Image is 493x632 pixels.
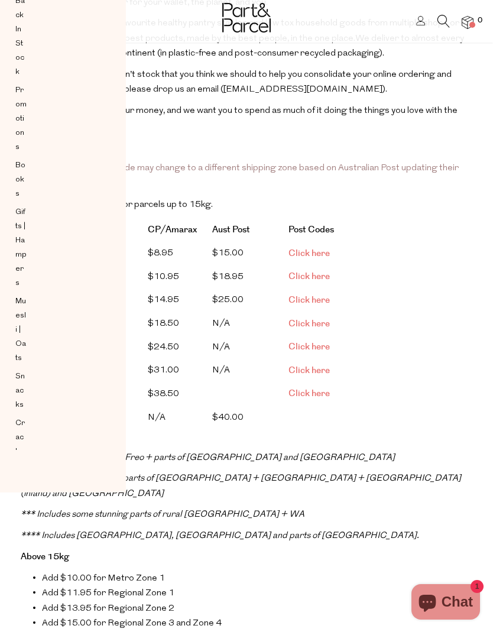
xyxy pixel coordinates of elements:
span: $18.50 [148,319,179,328]
a: Click here [288,364,330,377]
td: $14.95 [144,289,208,312]
span: $ 40.00 [212,413,244,422]
a: Click here [288,294,330,306]
td: $10.95 [144,265,208,289]
a: Click here [288,387,330,400]
td: $24.50 [144,336,208,359]
a: Muesli | Oats [15,294,27,365]
td: N/A [209,312,285,336]
span: 0 [475,15,485,26]
td: N/A [209,336,285,359]
span: If there’s a product we don’t stock that you think we should to help you consolidate your online ... [21,70,452,95]
span: Please note that a postcode may change to a different shipping zone based on Australian Post upda... [21,164,459,188]
a: Click here [288,341,330,353]
a: Crackers [15,416,27,473]
a: Gifts | Hampers [15,205,27,290]
inbox-online-store-chat: Shopify online store chat [408,584,484,623]
em: * [GEOGRAPHIC_DATA], Freo + parts of [GEOGRAPHIC_DATA] and [GEOGRAPHIC_DATA] [21,453,395,462]
span: $31.00 [148,366,179,375]
a: Promotions [15,83,27,154]
span: *** Includes some stunning parts of rural [GEOGRAPHIC_DATA] + WA [21,510,304,519]
td: $25.00 [209,289,285,312]
li: Add $13.95 for Regional Zone 2 [33,601,472,617]
li: Add $10.00 for Metro Zone 1 [33,571,472,586]
td: N/A [209,359,285,383]
strong: CP/Amarax [148,223,197,236]
span: **** Includes [GEOGRAPHIC_DATA], [GEOGRAPHIC_DATA] and parts of [GEOGRAPHIC_DATA]. [21,531,419,540]
span: Includes some stunning parts of [GEOGRAPHIC_DATA] + [GEOGRAPHIC_DATA] + [GEOGRAPHIC_DATA] (inland... [21,474,461,498]
a: Click here [288,270,330,283]
a: Books [15,158,27,201]
strong: Aust Post [212,223,250,236]
td: N/A [144,406,208,430]
a: Click here [288,247,330,260]
a: 0 [462,16,473,28]
td: $18.95 [209,265,285,289]
a: Snacks [15,370,27,412]
a: Click here [288,317,330,330]
img: Part&Parcel [222,3,271,33]
td: $15.00 [209,242,285,265]
b: Above 15kg [21,550,69,563]
strong: Post Codes [288,223,334,236]
td: $8.95 [144,242,208,265]
li: Add $11.95 for Regional Zone 1 [33,586,472,601]
span: We value your time and your money, and we want you to spend as much of it doing the things you lo... [21,106,458,131]
li: Add $15.00 for Regional Zone 3 and Zone 4 [33,616,472,631]
span: Rather than buying your favourite healthy pantry staples and low tox household goods from multipl... [21,19,459,43]
span: $38.50 [148,390,179,398]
